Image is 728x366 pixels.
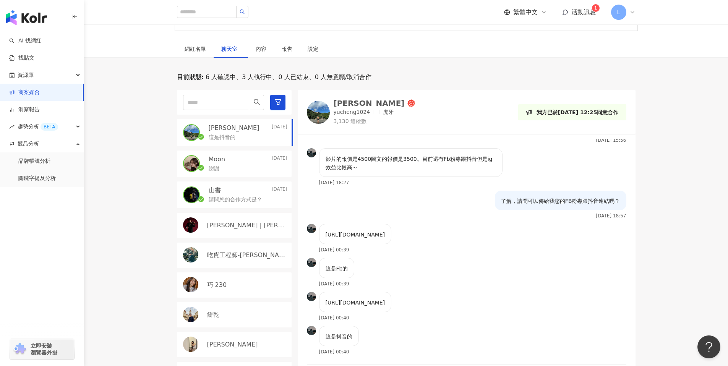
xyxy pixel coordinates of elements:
p: 這是抖音的 [209,134,235,141]
p: [DATE] 18:57 [596,213,626,219]
div: 內容 [256,45,266,53]
div: 設定 [308,45,318,53]
iframe: Help Scout Beacon - Open [697,335,720,358]
p: Moon [209,155,225,164]
img: KOL Avatar [307,224,316,233]
p: [DATE] 00:39 [319,281,349,287]
a: chrome extension立即安裝 瀏覽器外掛 [10,339,74,360]
div: [PERSON_NAME] [334,99,405,107]
a: 商案媒合 [9,89,40,96]
p: [DATE] [272,124,287,132]
p: [PERSON_NAME] [207,340,258,349]
p: 吃貨工程師-[PERSON_NAME] [207,251,286,259]
div: 報告 [282,45,292,53]
img: KOL Avatar [183,247,198,262]
img: KOL Avatar [307,326,316,335]
span: 資源庫 [18,66,34,84]
span: 趨勢分析 [18,118,58,135]
div: 網紅名單 [185,45,206,53]
img: KOL Avatar [183,217,198,233]
sup: 1 [592,4,600,12]
p: 巧 230 [207,281,227,289]
p: [PERSON_NAME] [209,124,259,132]
img: KOL Avatar [184,156,199,171]
p: [DATE] 00:39 [319,247,349,253]
span: filter [275,99,282,105]
p: [DATE] [272,155,287,164]
p: 餅乾 [207,311,219,319]
p: [PERSON_NAME]｜[PERSON_NAME] [207,221,286,230]
span: 1 [594,5,597,11]
span: 繁體中文 [513,8,538,16]
span: L [617,8,620,16]
a: 找貼文 [9,54,34,62]
img: KOL Avatar [184,187,199,202]
p: 了解，請問可以傳給我您的FB粉專跟抖音連結嗎？ [501,197,620,205]
span: rise [9,124,15,130]
p: 3,130 追蹤數 [334,118,415,125]
a: 洞察報告 [9,106,40,113]
img: KOL Avatar [307,101,330,124]
img: chrome extension [12,343,27,355]
img: KOL Avatar [307,292,316,301]
img: KOL Avatar [184,125,199,140]
p: 這是抖音的 [326,332,352,341]
img: KOL Avatar [307,148,316,157]
p: 影片的報價是4500圖文的報價是3500。目前還有Fb粉專跟抖音但是ig 效益比較高～ [326,155,496,172]
span: 競品分析 [18,135,39,152]
img: logo [6,10,47,25]
span: search [240,9,245,15]
p: 這是Fb的 [326,264,348,273]
span: 活動訊息 [571,8,596,16]
img: KOL Avatar [307,258,316,267]
p: 目前狀態 : [177,73,204,81]
p: 謝謝 [209,165,219,173]
p: 請問您的合作方式是？ [209,196,262,204]
span: 立即安裝 瀏覽器外掛 [31,342,57,356]
span: 聊天室 [221,46,240,52]
img: KOL Avatar [183,277,198,292]
p: [URL][DOMAIN_NAME] [326,230,385,239]
a: searchAI 找網紅 [9,37,41,45]
img: KOL Avatar [183,307,198,322]
a: KOL Avatar[PERSON_NAME]yucheng1024虎牙3,130 追蹤數 [307,99,415,125]
a: 關鍵字提及分析 [18,175,56,182]
p: [URL][DOMAIN_NAME] [326,298,385,307]
div: BETA [41,123,58,131]
p: 山書 [209,186,221,194]
p: [DATE] 00:40 [319,315,349,321]
img: KOL Avatar [183,337,198,352]
p: [DATE] [272,186,287,194]
p: 虎牙 [383,109,394,116]
span: 6 人確認中、3 人執行中、0 人已結束、0 人無意願/取消合作 [204,73,371,81]
p: [DATE] 15:56 [596,138,626,143]
p: yucheng1024 [334,109,370,116]
p: [DATE] 00:40 [319,349,349,355]
a: 品牌帳號分析 [18,157,50,165]
p: 我方已於[DATE] 12:25同意合作 [537,108,619,117]
span: search [253,99,260,105]
p: [DATE] 18:27 [319,180,349,185]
